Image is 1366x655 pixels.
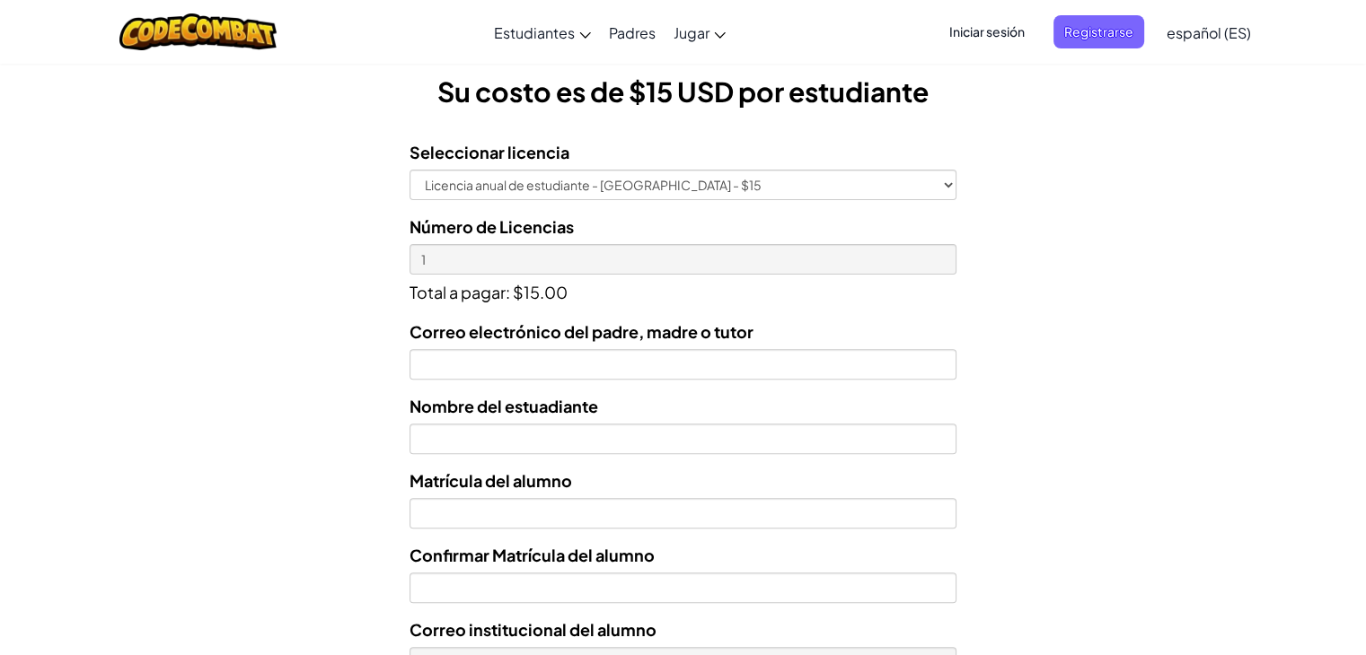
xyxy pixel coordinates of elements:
label: Correo electrónico del padre, madre o tutor [410,319,754,345]
img: CodeCombat logo [119,13,277,50]
label: Matrícula del alumno [410,467,572,493]
label: Correo institucional del alumno [410,616,657,642]
label: Número de Licencias [410,214,574,240]
span: español (ES) [1167,23,1251,42]
label: Seleccionar licencia [410,139,569,165]
button: Registrarse [1053,15,1144,48]
button: Iniciar sesión [939,15,1036,48]
span: Jugar [674,23,709,42]
label: Nombre del estuadiante [410,393,598,419]
a: Estudiantes [485,8,600,57]
a: Jugar [665,8,735,57]
a: Padres [600,8,665,57]
span: Estudiantes [494,23,575,42]
a: español (ES) [1158,8,1260,57]
label: Confirmar Matrícula del alumno [410,542,655,568]
p: Total a pagar: $15.00 [410,275,956,305]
